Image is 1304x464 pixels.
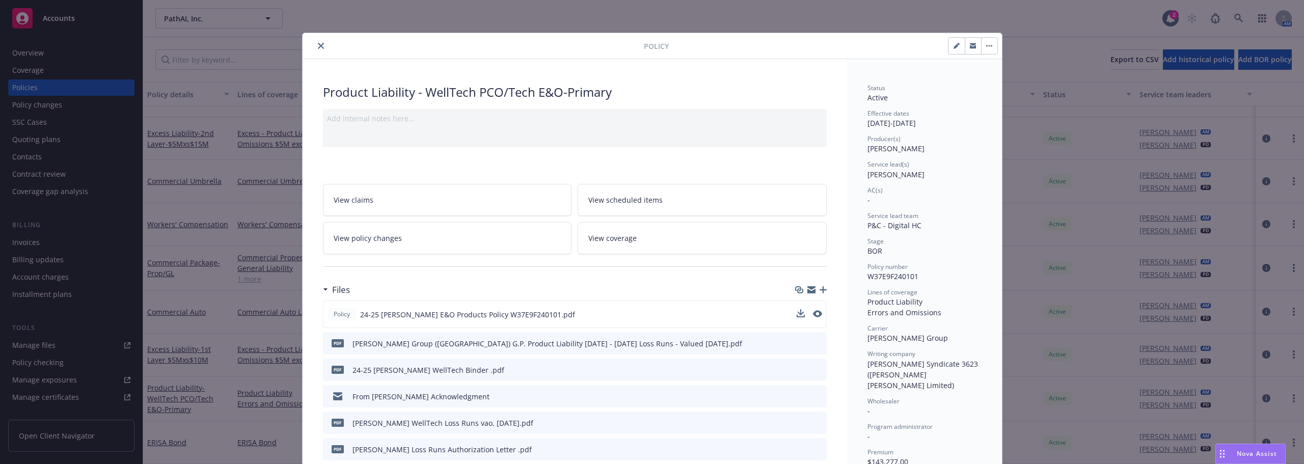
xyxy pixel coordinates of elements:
[867,246,882,256] span: BOR
[867,431,870,441] span: -
[332,283,350,296] h3: Files
[867,186,883,195] span: AC(s)
[813,444,823,455] button: preview file
[352,391,490,402] div: From [PERSON_NAME] Acknowledgment
[332,445,344,453] span: pdf
[323,222,572,254] a: View policy changes
[867,170,925,179] span: [PERSON_NAME]
[867,359,980,390] span: [PERSON_NAME] Syndicate 3623 ([PERSON_NAME] [PERSON_NAME] Limited)
[867,288,917,296] span: Lines of coverage
[352,444,532,455] div: [PERSON_NAME] Loss Runs Authorization Letter .pdf
[867,109,982,128] div: [DATE] - [DATE]
[332,339,344,347] span: pdf
[323,184,572,216] a: View claims
[334,195,373,205] span: View claims
[797,365,805,375] button: download file
[867,406,870,416] span: -
[867,160,909,169] span: Service lead(s)
[352,418,533,428] div: [PERSON_NAME] WellTech Loss Runs vao. [DATE].pdf
[867,84,885,92] span: Status
[797,418,805,428] button: download file
[578,222,827,254] a: View coverage
[867,93,888,102] span: Active
[813,391,823,402] button: preview file
[797,338,805,349] button: download file
[588,233,637,243] span: View coverage
[813,418,823,428] button: preview file
[867,349,915,358] span: Writing company
[867,271,918,281] span: W37E9F240101
[867,333,948,343] span: [PERSON_NAME] Group
[813,365,823,375] button: preview file
[578,184,827,216] a: View scheduled items
[867,296,982,307] div: Product Liability
[867,324,888,333] span: Carrier
[360,309,575,320] span: 24-25 [PERSON_NAME] E&O Products Policy W37E9F240101.pdf
[352,365,504,375] div: 24-25 [PERSON_NAME] WellTech Binder .pdf
[867,211,918,220] span: Service lead team
[797,444,805,455] button: download file
[352,338,742,349] div: [PERSON_NAME] Group ([GEOGRAPHIC_DATA]) G.P. Product Liability [DATE] - [DATE] Loss Runs - Valued...
[813,310,822,317] button: preview file
[867,397,900,405] span: Wholesaler
[1237,449,1277,458] span: Nova Assist
[797,391,805,402] button: download file
[323,84,827,101] div: Product Liability - WellTech PCO/Tech E&O-Primary
[813,338,823,349] button: preview file
[327,113,823,124] div: Add internal notes here...
[332,310,352,319] span: Policy
[867,195,870,205] span: -
[867,262,908,271] span: Policy number
[644,41,669,51] span: Policy
[867,307,982,318] div: Errors and Omissions
[323,283,350,296] div: Files
[332,366,344,373] span: pdf
[797,309,805,317] button: download file
[332,419,344,426] span: pdf
[867,144,925,153] span: [PERSON_NAME]
[867,422,933,431] span: Program administrator
[867,109,909,118] span: Effective dates
[315,40,327,52] button: close
[867,237,884,245] span: Stage
[588,195,663,205] span: View scheduled items
[867,134,901,143] span: Producer(s)
[867,221,921,230] span: P&C - Digital HC
[797,309,805,320] button: download file
[867,448,893,456] span: Premium
[813,309,822,320] button: preview file
[1216,444,1229,463] div: Drag to move
[1215,444,1286,464] button: Nova Assist
[334,233,402,243] span: View policy changes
